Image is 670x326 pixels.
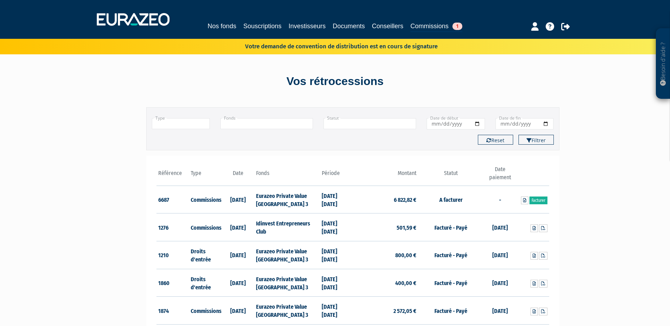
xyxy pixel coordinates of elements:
td: [DATE] [DATE] [320,269,353,297]
td: [DATE] [484,241,516,269]
td: 6 822,82 € [353,186,418,213]
th: Référence [156,165,189,186]
td: Eurazeo Private Value [GEOGRAPHIC_DATA] 3 [254,241,320,269]
td: 400,00 € [353,269,418,297]
th: Type [189,165,222,186]
th: Date [222,165,255,186]
td: Commissions [189,297,222,325]
td: [DATE] [222,186,255,213]
th: Montant [353,165,418,186]
td: 800,00 € [353,241,418,269]
td: Commissions [189,213,222,241]
td: 501,59 € [353,213,418,241]
button: Filtrer [518,135,554,145]
td: 2 572,05 € [353,297,418,325]
a: Investisseurs [289,21,326,31]
p: Besoin d'aide ? [659,32,667,96]
td: 1276 [156,213,189,241]
td: 1210 [156,241,189,269]
a: Commissions1 [410,21,462,32]
td: 1860 [156,269,189,297]
td: Eurazeo Private Value [GEOGRAPHIC_DATA] 3 [254,297,320,325]
img: 1732889491-logotype_eurazeo_blanc_rvb.png [97,13,170,26]
a: Documents [333,21,365,31]
td: A facturer [418,186,484,213]
td: [DATE] [DATE] [320,186,353,213]
td: [DATE] [222,269,255,297]
span: 1 [452,23,462,30]
th: Date paiement [484,165,516,186]
td: Facturé - Payé [418,269,484,297]
td: [DATE] [DATE] [320,241,353,269]
td: Droits d'entrée [189,269,222,297]
td: [DATE] [222,241,255,269]
td: [DATE] [DATE] [320,297,353,325]
th: Fonds [254,165,320,186]
a: Souscriptions [243,21,281,31]
td: [DATE] [484,213,516,241]
td: [DATE] [DATE] [320,213,353,241]
td: Facturé - Payé [418,241,484,269]
td: [DATE] [222,297,255,325]
th: Période [320,165,353,186]
td: [DATE] [222,213,255,241]
button: Reset [478,135,513,145]
td: Idinvest Entrepreneurs Club [254,213,320,241]
td: Droits d'entrée [189,241,222,269]
td: Eurazeo Private Value [GEOGRAPHIC_DATA] 3 [254,269,320,297]
td: [DATE] [484,297,516,325]
a: Nos fonds [208,21,236,31]
p: Votre demande de convention de distribution est en cours de signature [225,41,438,51]
td: Commissions [189,186,222,213]
td: 1874 [156,297,189,325]
td: Facturé - Payé [418,297,484,325]
a: Facturer [529,197,547,204]
td: [DATE] [484,269,516,297]
td: Facturé - Payé [418,213,484,241]
a: Conseillers [372,21,403,31]
th: Statut [418,165,484,186]
td: 6687 [156,186,189,213]
td: Eurazeo Private Value [GEOGRAPHIC_DATA] 3 [254,186,320,213]
td: - [484,186,516,213]
div: Vos rétrocessions [134,73,536,90]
